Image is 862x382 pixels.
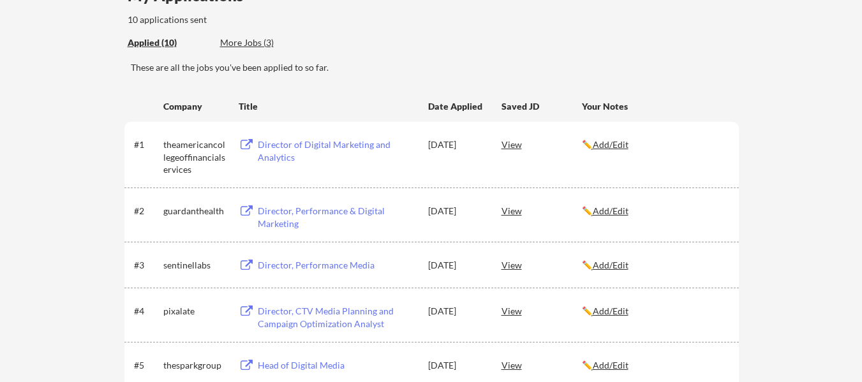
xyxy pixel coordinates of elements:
[582,259,727,272] div: ✏️
[258,305,416,330] div: Director, CTV Media Planning and Campaign Optimization Analyst
[593,260,628,270] u: Add/Edit
[502,299,582,322] div: View
[428,359,484,372] div: [DATE]
[128,36,211,49] div: Applied (10)
[502,94,582,117] div: Saved JD
[134,305,159,318] div: #4
[128,36,211,50] div: These are all the jobs you've been applied to so far.
[582,100,727,113] div: Your Notes
[239,100,416,113] div: Title
[502,133,582,156] div: View
[593,305,628,316] u: Add/Edit
[582,305,727,318] div: ✏️
[502,199,582,222] div: View
[131,61,739,74] div: These are all the jobs you've been applied to so far.
[163,359,227,372] div: thesparkgroup
[128,13,375,26] div: 10 applications sent
[428,259,484,272] div: [DATE]
[220,36,314,50] div: These are job applications we think you'd be a good fit for, but couldn't apply you to automatica...
[163,259,227,272] div: sentinellabs
[134,138,159,151] div: #1
[163,138,227,176] div: theamericancollegeoffinancialservices
[428,138,484,151] div: [DATE]
[134,205,159,217] div: #2
[258,259,416,272] div: Director, Performance Media
[582,205,727,217] div: ✏️
[134,359,159,372] div: #5
[593,360,628,371] u: Add/Edit
[258,205,416,230] div: Director, Performance & Digital Marketing
[428,205,484,217] div: [DATE]
[163,305,227,318] div: pixalate
[593,139,628,150] u: Add/Edit
[258,359,416,372] div: Head of Digital Media
[428,305,484,318] div: [DATE]
[428,100,484,113] div: Date Applied
[582,359,727,372] div: ✏️
[593,205,628,216] u: Add/Edit
[220,36,314,49] div: More Jobs (3)
[134,259,159,272] div: #3
[502,353,582,376] div: View
[502,253,582,276] div: View
[582,138,727,151] div: ✏️
[163,205,227,217] div: guardanthealth
[258,138,416,163] div: Director of Digital Marketing and Analytics
[163,100,227,113] div: Company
